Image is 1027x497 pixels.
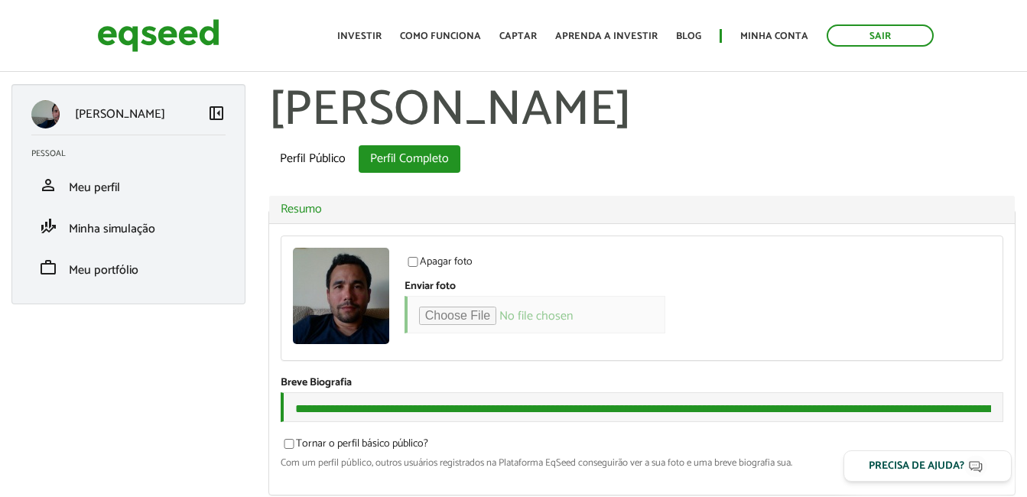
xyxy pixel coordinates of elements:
[268,84,1016,138] h1: [PERSON_NAME]
[827,24,934,47] a: Sair
[31,217,226,236] a: finance_modeMinha simulação
[39,176,57,194] span: person
[31,176,226,194] a: personMeu perfil
[20,247,237,288] li: Meu portfólio
[399,257,427,267] input: Apagar foto
[31,149,237,158] h2: Pessoal
[39,217,57,236] span: finance_mode
[400,31,481,41] a: Como funciona
[293,248,389,344] img: Foto de Alexandre da Silva Ramos
[281,458,1003,468] div: Com um perfil público, outros usuários registrados na Plataforma EqSeed conseguirão ver a sua fot...
[740,31,808,41] a: Minha conta
[293,248,389,344] a: Ver perfil do usuário.
[31,258,226,277] a: workMeu portfólio
[337,31,382,41] a: Investir
[69,260,138,281] span: Meu portfólio
[69,219,155,239] span: Minha simulação
[69,177,120,198] span: Meu perfil
[20,164,237,206] li: Meu perfil
[39,258,57,277] span: work
[207,104,226,125] a: Colapsar menu
[75,107,165,122] p: [PERSON_NAME]
[555,31,658,41] a: Aprenda a investir
[281,439,428,454] label: Tornar o perfil básico público?
[499,31,537,41] a: Captar
[275,439,303,449] input: Tornar o perfil básico público?
[281,378,352,388] label: Breve Biografia
[359,145,460,173] a: Perfil Completo
[405,281,456,292] label: Enviar foto
[97,15,219,56] img: EqSeed
[281,203,1003,216] a: Resumo
[676,31,701,41] a: Blog
[268,145,357,173] a: Perfil Público
[207,104,226,122] span: left_panel_close
[20,206,237,247] li: Minha simulação
[405,257,473,272] label: Apagar foto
